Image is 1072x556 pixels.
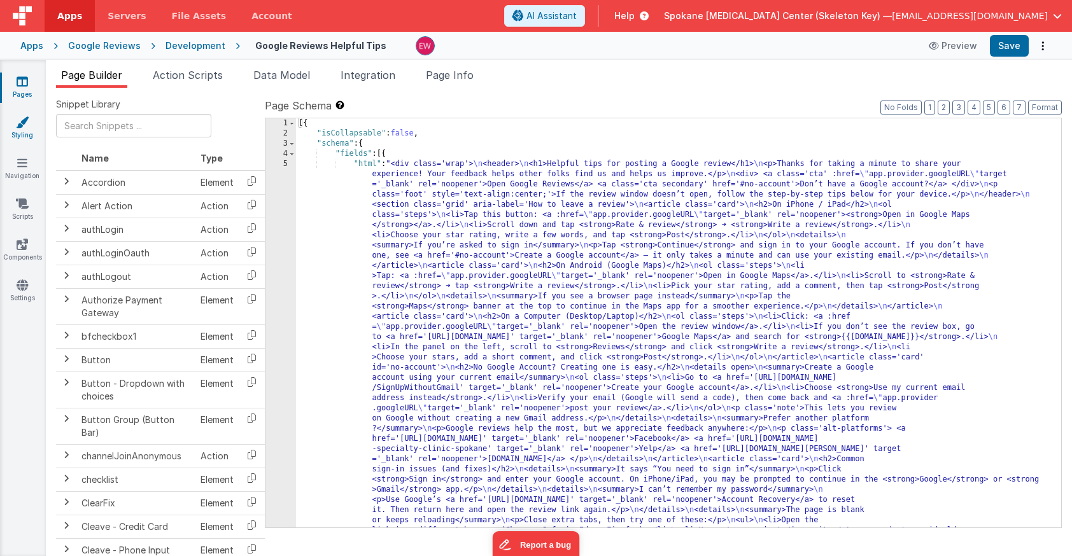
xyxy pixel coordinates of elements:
td: Action [195,241,239,265]
span: Spokane [MEDICAL_DATA] Center (Skeleton Key) — [664,10,892,22]
span: Page Builder [61,69,122,81]
td: Button [76,348,195,372]
td: channelJoinAnonymous [76,444,195,468]
td: checklist [76,468,195,491]
button: Spokane [MEDICAL_DATA] Center (Skeleton Key) — [EMAIL_ADDRESS][DOMAIN_NAME] [664,10,1062,22]
div: 3 [265,139,296,149]
span: Snippet Library [56,98,120,111]
td: ClearFix [76,491,195,515]
td: Cleave - Credit Card [76,515,195,538]
span: Apps [57,10,82,22]
td: Element [195,408,239,444]
span: AI Assistant [526,10,577,22]
button: 4 [968,101,980,115]
button: 7 [1013,101,1026,115]
span: Servers [108,10,146,22]
button: Preview [921,36,985,56]
div: 1 [265,118,296,129]
td: Element [195,348,239,372]
td: Action [195,218,239,241]
td: Action [195,194,239,218]
td: Element [195,515,239,538]
button: 6 [998,101,1010,115]
button: 2 [938,101,950,115]
span: Page Schema [265,98,332,113]
td: Element [195,491,239,515]
td: Accordion [76,170,195,195]
span: Type [201,153,223,163]
div: 4 [265,149,296,159]
div: Apps [20,39,43,52]
td: Element [195,372,239,408]
td: Alert Action [76,194,195,218]
td: authLogin [76,218,195,241]
span: [EMAIL_ADDRESS][DOMAIN_NAME] [892,10,1048,22]
span: Integration [341,69,395,81]
div: Google Reviews [68,39,141,52]
button: AI Assistant [504,5,585,27]
img: daf6185105a2932719d0487c37da19b1 [416,37,434,55]
span: Help [614,10,635,22]
td: authLogout [76,265,195,288]
span: Action Scripts [153,69,223,81]
td: Element [195,170,239,195]
button: 1 [924,101,935,115]
span: Name [81,153,109,163]
td: Action [195,265,239,288]
button: Options [1034,37,1052,55]
td: Action [195,444,239,468]
div: Development [166,39,225,52]
td: authLoginOauth [76,241,195,265]
td: Authorize Payment Gateway [76,288,195,324]
span: Data Model [253,69,310,81]
span: Page Info [426,69,474,81]
td: bfcheckbox1 [76,324,195,348]
span: File Assets [172,10,227,22]
button: 3 [952,101,965,115]
div: 2 [265,129,296,139]
button: 5 [983,101,995,115]
button: No Folds [880,101,922,115]
h4: Google Reviews Helpful Tips [255,41,386,50]
td: Button - Dropdown with choices [76,372,195,408]
button: Format [1028,101,1062,115]
input: Search Snippets ... [56,114,211,137]
td: Button Group (Button Bar) [76,408,195,444]
td: Element [195,468,239,491]
td: Element [195,288,239,324]
button: Save [990,35,1029,57]
td: Element [195,324,239,348]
